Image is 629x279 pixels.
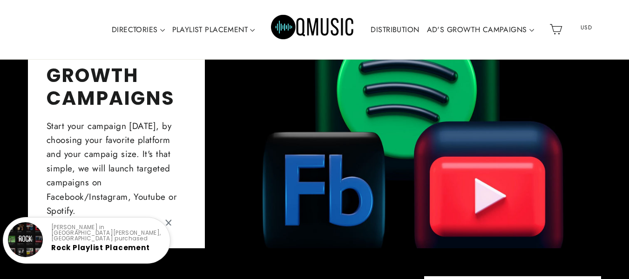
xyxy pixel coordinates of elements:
a: Rock Playlist Placement [51,243,149,252]
a: PLAYLIST PLACEMENT [169,19,259,41]
a: AD'S GROWTH CAMPAIGNS [423,19,538,41]
img: Q Music Promotions [271,8,355,50]
div: Primary [80,2,546,57]
small: Verified by CareCart [116,265,168,272]
p: Start your campaign [DATE], by choosing your favorite platform and your campaig size. It's that s... [47,119,186,218]
h2: AD'S GROWTH CAMPAIGNS [47,41,186,110]
span: USD [568,20,604,34]
p: [PERSON_NAME] in [GEOGRAPHIC_DATA][PERSON_NAME], [GEOGRAPHIC_DATA] purchased [51,225,162,241]
a: DIRECTORIES [108,19,169,41]
a: DISTRIBUTION [367,19,423,41]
